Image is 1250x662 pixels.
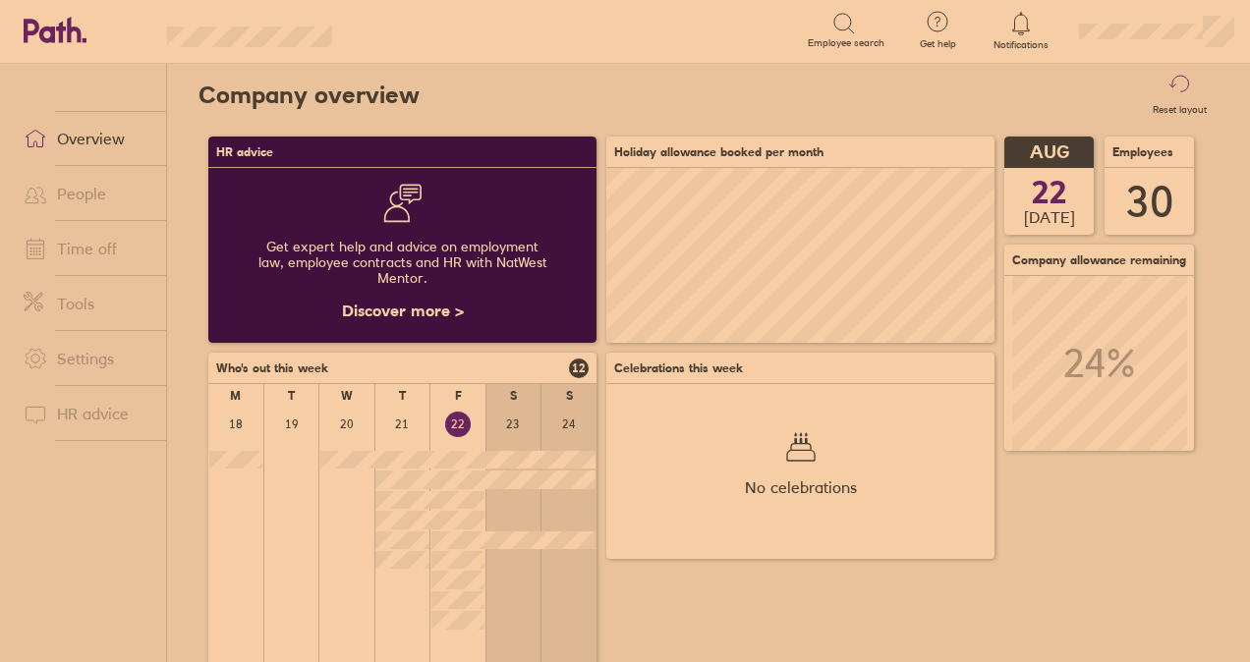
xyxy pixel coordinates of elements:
div: 30 [1126,177,1173,227]
span: HR advice [216,145,273,159]
a: Notifications [990,10,1053,51]
div: Search [385,21,435,38]
span: 12 [569,359,589,378]
a: Settings [8,339,166,378]
a: HR advice [8,394,166,433]
div: T [288,389,295,403]
span: Holiday allowance booked per month [614,145,824,159]
span: Who's out this week [216,361,328,375]
a: Tools [8,284,166,323]
span: AUG [1030,142,1069,163]
span: [DATE] [1024,208,1075,226]
span: Employee search [808,37,884,49]
div: Get expert help and advice on employment law, employee contracts and HR with NatWest Mentor. [224,223,581,302]
a: Discover more > [342,301,464,320]
h2: Company overview [199,64,420,127]
div: F [455,389,462,403]
div: S [510,389,517,403]
span: 22 [1032,177,1067,208]
span: Company allowance remaining [1012,253,1186,267]
label: Reset layout [1141,98,1219,116]
span: No celebrations [745,478,857,496]
button: Reset layout [1141,64,1219,127]
a: Time off [8,229,166,268]
span: Celebrations this week [614,361,743,375]
div: W [341,389,353,403]
div: S [566,389,573,403]
a: People [8,174,166,213]
div: T [399,389,406,403]
span: Notifications [990,39,1053,51]
span: Employees [1112,145,1173,159]
span: Get help [906,38,970,50]
div: M [230,389,241,403]
a: Overview [8,119,166,158]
